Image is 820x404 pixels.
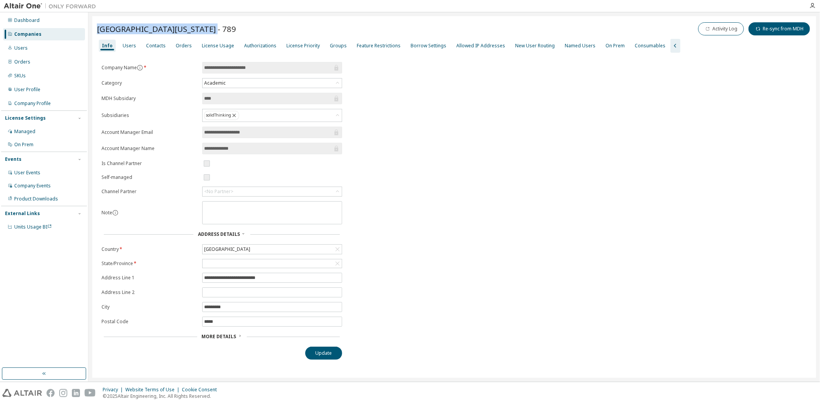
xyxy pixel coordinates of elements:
[5,156,22,162] div: Events
[101,246,198,252] label: Country
[101,145,198,152] label: Account Manager Name
[101,304,198,310] label: City
[204,111,239,120] div: solidThinking
[202,333,236,340] span: More Details
[5,210,40,217] div: External Links
[85,389,96,397] img: youtube.svg
[5,115,46,121] div: License Settings
[515,43,555,49] div: New User Routing
[101,112,198,119] label: Subsidiaries
[72,389,80,397] img: linkedin.svg
[198,231,240,237] span: Address Details
[14,170,40,176] div: User Events
[244,43,276,49] div: Authorizations
[286,43,320,49] div: License Priority
[203,78,342,88] div: Academic
[146,43,166,49] div: Contacts
[125,387,182,393] div: Website Terms of Use
[59,389,67,397] img: instagram.svg
[635,43,665,49] div: Consumables
[203,245,342,254] div: [GEOGRAPHIC_DATA]
[123,43,136,49] div: Users
[101,160,198,167] label: Is Channel Partner
[14,142,33,148] div: On Prem
[204,189,233,195] div: <No Partner>
[14,17,40,23] div: Dashboard
[330,43,347,49] div: Groups
[182,387,221,393] div: Cookie Consent
[202,43,234,49] div: License Usage
[101,260,198,267] label: State/Province
[101,80,198,86] label: Category
[101,189,198,195] label: Channel Partner
[101,289,198,295] label: Address Line 2
[137,65,143,71] button: information
[357,43,401,49] div: Feature Restrictions
[411,43,446,49] div: Borrow Settings
[101,174,198,180] label: Self-managed
[101,275,198,281] label: Address Line 1
[14,73,26,79] div: SKUs
[565,43,595,49] div: Named Users
[101,65,198,71] label: Company Name
[176,43,192,49] div: Orders
[14,31,42,37] div: Companies
[748,22,810,35] button: Re-sync from MDH
[203,245,251,254] div: [GEOGRAPHIC_DATA]
[14,87,40,93] div: User Profile
[102,43,113,49] div: Info
[14,59,30,65] div: Orders
[14,224,52,230] span: Units Usage BI
[14,196,58,202] div: Product Downloads
[14,45,28,51] div: Users
[203,79,227,87] div: Academic
[103,393,221,399] p: © 2025 Altair Engineering, Inc. All Rights Reserved.
[605,43,625,49] div: On Prem
[101,209,112,216] label: Note
[203,187,342,196] div: <No Partner>
[14,129,35,135] div: Managed
[2,389,42,397] img: altair_logo.svg
[112,210,118,216] button: information
[698,22,744,35] button: Activity Log
[101,129,198,135] label: Account Manager Email
[14,100,51,107] div: Company Profile
[203,109,342,122] div: solidThinking
[305,347,342,360] button: Update
[101,95,198,102] label: MDH Subsidary
[47,389,55,397] img: facebook.svg
[14,183,51,189] div: Company Events
[101,319,198,325] label: Postal Code
[4,2,100,10] img: Altair One
[97,23,236,34] span: [GEOGRAPHIC_DATA][US_STATE] - 789
[456,43,505,49] div: Allowed IP Addresses
[103,387,125,393] div: Privacy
